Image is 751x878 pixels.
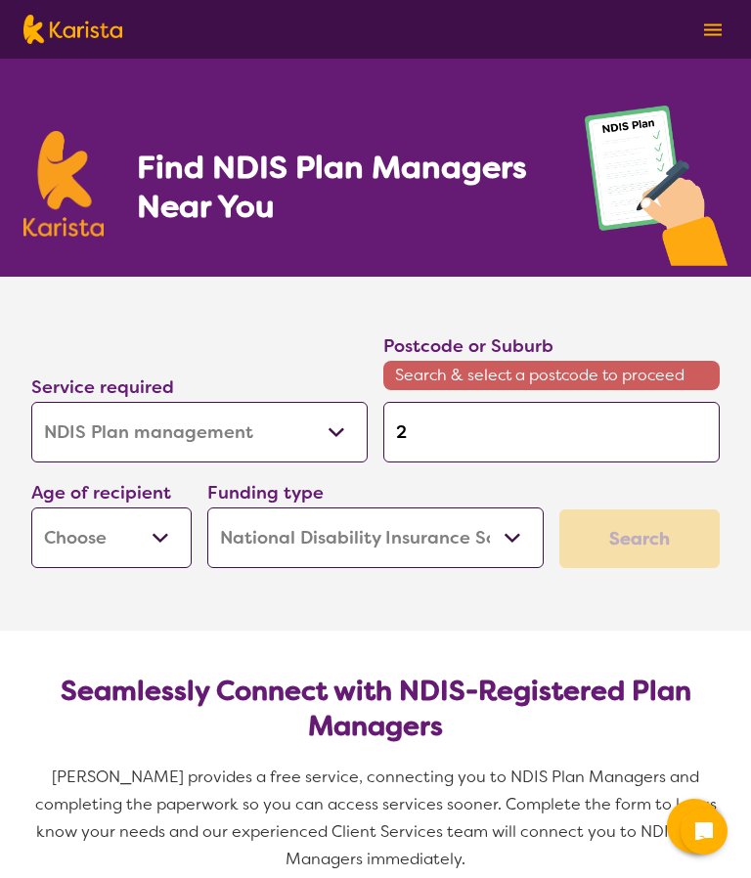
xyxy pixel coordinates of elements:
[35,767,721,869] span: [PERSON_NAME] provides a free service, connecting you to NDIS Plan Managers and completing the pa...
[31,481,171,505] label: Age of recipient
[383,334,553,358] label: Postcode or Suburb
[383,402,720,462] input: Type
[23,131,104,237] img: Karista logo
[23,15,122,44] img: Karista logo
[207,481,324,505] label: Funding type
[137,148,546,226] h1: Find NDIS Plan Managers Near You
[31,375,174,399] label: Service required
[667,799,722,854] button: Channel Menu
[704,23,722,36] img: menu
[47,674,704,744] h2: Seamlessly Connect with NDIS-Registered Plan Managers
[585,106,728,277] img: plan-management
[383,361,720,390] span: Search & select a postcode to proceed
